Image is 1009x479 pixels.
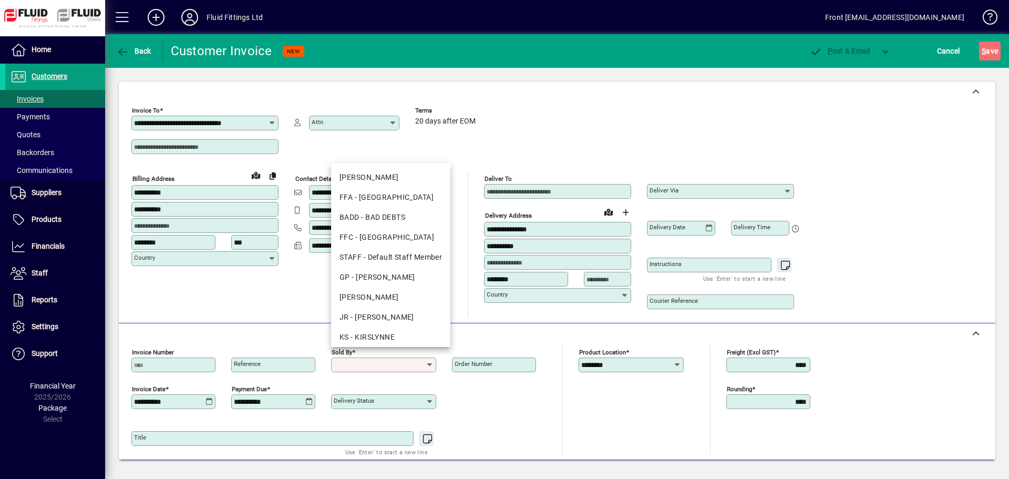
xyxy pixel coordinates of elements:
[11,113,50,121] span: Payments
[134,254,155,261] mat-label: Country
[264,167,281,184] button: Copy to Delivery address
[207,9,263,26] div: Fluid Fittings Ltd
[331,287,450,307] mat-option: JJ - JENI
[727,385,752,393] mat-label: Rounding
[331,167,450,187] mat-option: AG - ADAM
[171,43,272,59] div: Customer Invoice
[331,187,450,207] mat-option: FFA - Auckland
[650,223,685,231] mat-label: Delivery date
[339,212,442,223] div: BADD - BAD DEBTS
[5,207,105,233] a: Products
[455,360,492,368] mat-label: Order number
[32,242,65,250] span: Financials
[132,107,160,114] mat-label: Invoice To
[105,42,163,60] app-page-header-button: Back
[38,404,67,412] span: Package
[11,130,40,139] span: Quotes
[650,187,678,194] mat-label: Deliver via
[11,148,54,157] span: Backorders
[828,47,832,55] span: P
[5,108,105,126] a: Payments
[5,90,105,108] a: Invoices
[975,2,996,36] a: Knowledge Base
[345,446,428,458] mat-hint: Use 'Enter' to start a new line
[132,349,174,356] mat-label: Invoice number
[134,434,146,441] mat-label: Title
[650,297,698,304] mat-label: Courier Reference
[825,9,964,26] div: Front [EMAIL_ADDRESS][DOMAIN_NAME]
[332,349,352,356] mat-label: Sold by
[32,72,67,80] span: Customers
[232,385,267,393] mat-label: Payment due
[5,37,105,63] a: Home
[982,47,986,55] span: S
[339,172,442,183] div: [PERSON_NAME]
[5,260,105,287] a: Staff
[116,47,151,55] span: Back
[934,42,963,60] button: Cancel
[982,43,998,59] span: ave
[339,272,442,283] div: GP - [PERSON_NAME]
[5,126,105,144] a: Quotes
[809,47,870,55] span: ost & Email
[5,314,105,340] a: Settings
[32,269,48,277] span: Staff
[339,332,442,343] div: KS - KIRSLYNNE
[331,207,450,227] mat-option: BADD - BAD DEBTS
[287,48,300,55] span: NEW
[234,360,261,368] mat-label: Reference
[937,43,960,59] span: Cancel
[331,227,450,247] mat-option: FFC - Christchurch
[331,267,450,287] mat-option: GP - Grant Petersen
[32,322,58,331] span: Settings
[579,349,626,356] mat-label: Product location
[339,292,442,303] div: [PERSON_NAME]
[339,232,442,243] div: FFC - [GEOGRAPHIC_DATA]
[5,287,105,313] a: Reports
[173,8,207,27] button: Profile
[415,107,478,114] span: Terms
[5,161,105,179] a: Communications
[331,247,450,267] mat-option: STAFF - Default Staff Member
[32,349,58,358] span: Support
[32,45,51,54] span: Home
[979,42,1001,60] button: Save
[734,223,770,231] mat-label: Delivery time
[339,192,442,203] div: FFA - [GEOGRAPHIC_DATA]
[600,203,617,220] a: View on map
[11,95,44,103] span: Invoices
[487,291,508,298] mat-label: Country
[32,215,61,223] span: Products
[334,397,374,404] mat-label: Delivery status
[32,188,61,197] span: Suppliers
[248,167,264,184] a: View on map
[30,382,76,390] span: Financial Year
[617,204,634,221] button: Choose address
[5,180,105,206] a: Suppliers
[415,117,476,126] span: 20 days after EOM
[5,341,105,367] a: Support
[339,252,442,263] div: STAFF - Default Staff Member
[727,349,776,356] mat-label: Freight (excl GST)
[5,144,105,161] a: Backorders
[650,260,682,268] mat-label: Instructions
[804,42,876,60] button: Post & Email
[312,118,323,126] mat-label: Attn
[11,166,73,175] span: Communications
[339,312,442,323] div: JR - [PERSON_NAME]
[703,272,786,284] mat-hint: Use 'Enter' to start a new line
[139,8,173,27] button: Add
[485,175,512,182] mat-label: Deliver To
[32,295,57,304] span: Reports
[331,327,450,347] mat-option: KS - KIRSLYNNE
[5,233,105,260] a: Financials
[331,307,450,327] mat-option: JR - John Rossouw
[132,385,166,393] mat-label: Invoice date
[114,42,154,60] button: Back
